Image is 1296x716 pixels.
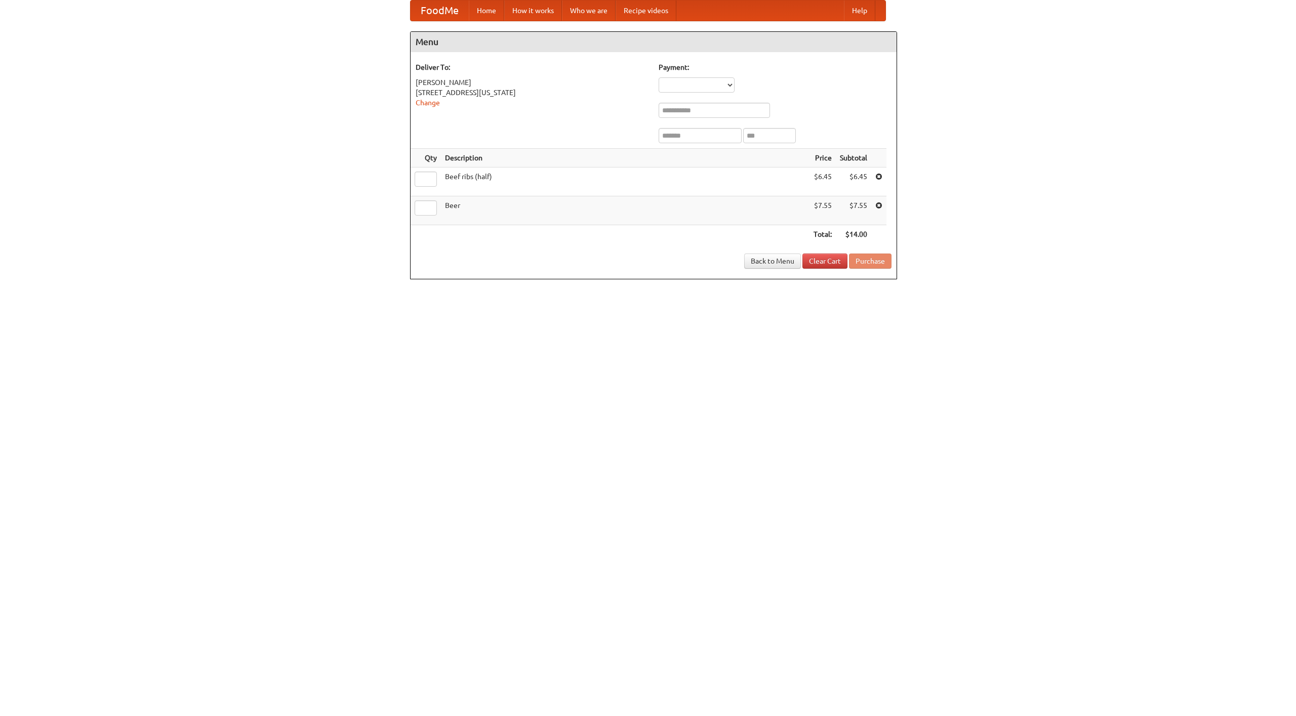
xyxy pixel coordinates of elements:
a: Change [416,99,440,107]
a: Who we are [562,1,616,21]
a: Recipe videos [616,1,676,21]
h5: Payment: [659,62,892,72]
th: Price [809,149,836,167]
a: FoodMe [411,1,469,21]
a: Help [844,1,875,21]
a: Back to Menu [744,254,801,269]
a: How it works [504,1,562,21]
h5: Deliver To: [416,62,649,72]
th: Qty [411,149,441,167]
div: [PERSON_NAME] [416,77,649,88]
a: Home [469,1,504,21]
td: $6.45 [836,167,871,196]
th: $14.00 [836,225,871,244]
td: $6.45 [809,167,836,196]
th: Total: [809,225,836,244]
td: Beef ribs (half) [441,167,809,196]
td: $7.55 [809,196,836,225]
th: Subtotal [836,149,871,167]
button: Purchase [849,254,892,269]
th: Description [441,149,809,167]
h4: Menu [411,32,897,52]
a: Clear Cart [802,254,847,269]
td: Beer [441,196,809,225]
td: $7.55 [836,196,871,225]
div: [STREET_ADDRESS][US_STATE] [416,88,649,98]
